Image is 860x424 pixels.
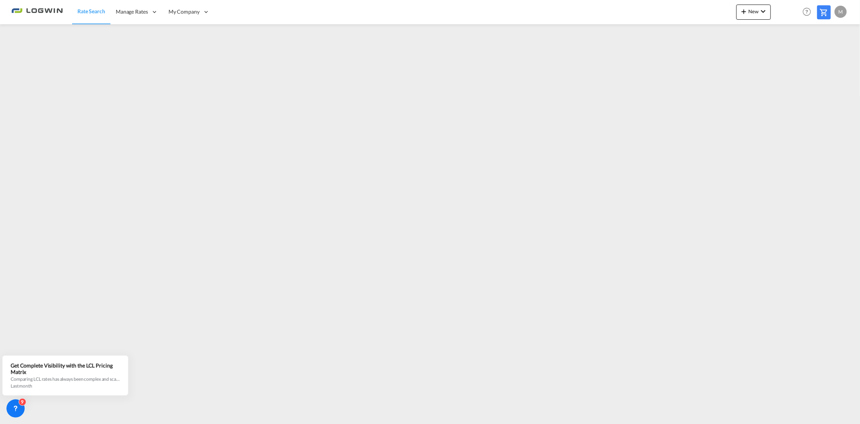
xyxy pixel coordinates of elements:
[739,7,748,16] md-icon: icon-plus 400-fg
[835,6,847,18] div: M
[116,8,148,16] span: Manage Rates
[800,5,813,18] span: Help
[739,8,768,14] span: New
[800,5,817,19] div: Help
[11,3,63,20] img: 2761ae10d95411efa20a1f5e0282d2d7.png
[77,8,105,14] span: Rate Search
[736,5,771,20] button: icon-plus 400-fgNewicon-chevron-down
[759,7,768,16] md-icon: icon-chevron-down
[169,8,200,16] span: My Company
